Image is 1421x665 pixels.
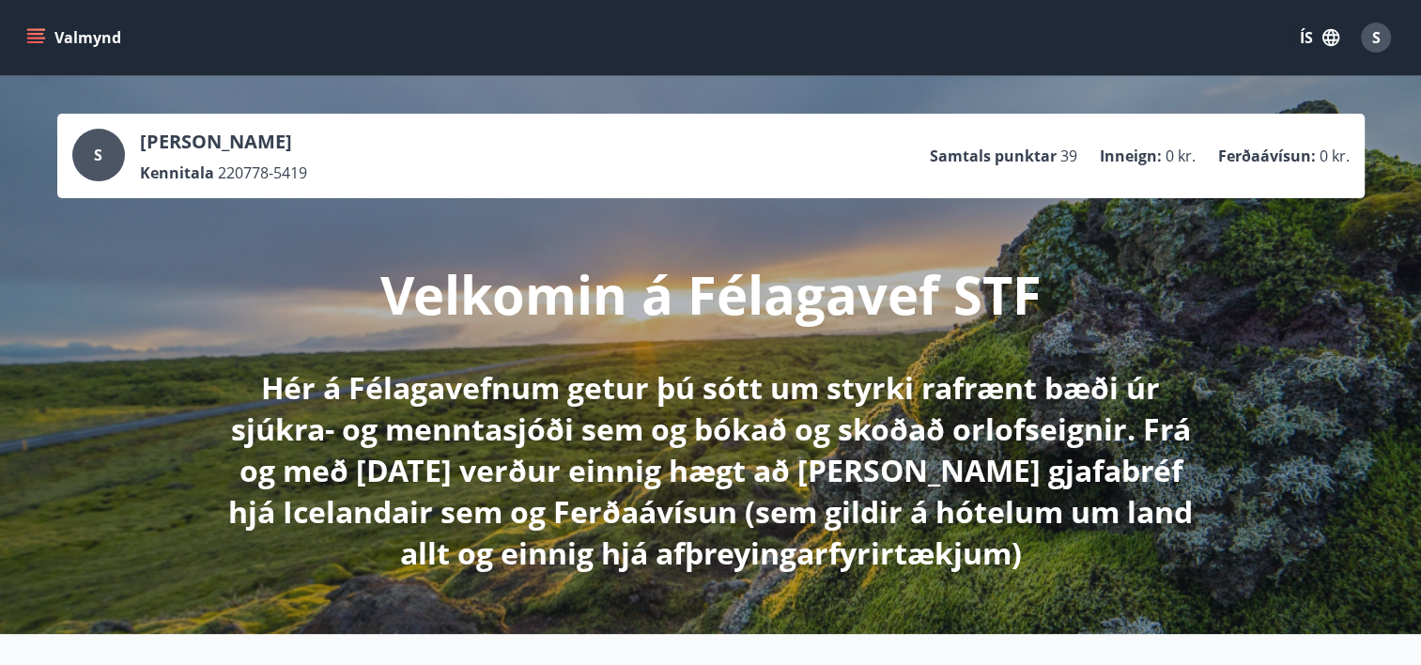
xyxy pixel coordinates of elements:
span: 39 [1060,146,1077,166]
span: 220778-5419 [218,162,307,183]
p: Inneign : [1100,146,1162,166]
p: Ferðaávísun : [1218,146,1316,166]
span: 0 kr. [1166,146,1196,166]
span: 0 kr. [1320,146,1350,166]
span: S [94,145,102,165]
button: S [1353,15,1398,60]
p: Velkomin á Félagavef STF [380,258,1042,330]
p: [PERSON_NAME] [140,129,307,155]
button: menu [23,21,129,54]
button: ÍS [1290,21,1350,54]
p: Samtals punktar [930,146,1057,166]
p: Kennitala [140,162,214,183]
span: S [1372,27,1381,48]
p: Hér á Félagavefnum getur þú sótt um styrki rafrænt bæði úr sjúkra- og menntasjóði sem og bókað og... [215,367,1207,574]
